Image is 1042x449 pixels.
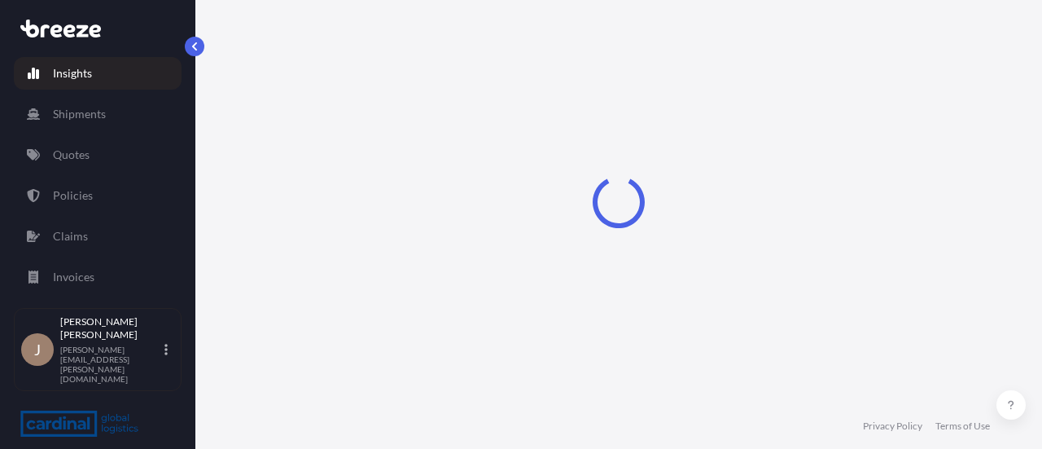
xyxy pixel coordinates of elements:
span: J [34,341,41,358]
img: organization-logo [20,411,138,437]
p: Shipments [53,106,106,122]
a: Shipments [14,98,182,130]
a: Quotes [14,139,182,171]
a: Claims [14,220,182,253]
p: Quotes [53,147,90,163]
a: Terms of Use [935,420,990,433]
p: [PERSON_NAME] [PERSON_NAME] [60,315,161,341]
p: [PERSON_NAME][EMAIL_ADDRESS][PERSON_NAME][DOMAIN_NAME] [60,345,161,384]
a: Privacy Policy [863,420,922,433]
a: Insights [14,57,182,90]
p: Insights [53,65,92,81]
p: Claims [53,228,88,244]
p: Invoices [53,269,94,285]
p: Policies [53,187,93,204]
a: Policies [14,179,182,212]
a: Invoices [14,261,182,293]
